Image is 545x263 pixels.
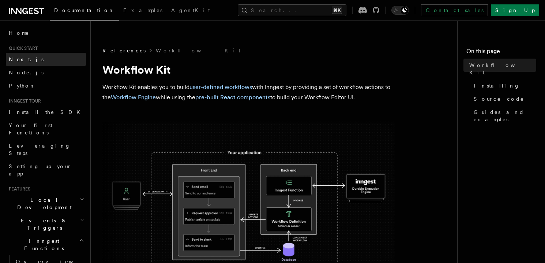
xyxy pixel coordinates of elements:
[6,186,30,192] span: Features
[9,109,84,115] span: Install the SDK
[6,160,86,180] a: Setting up your app
[474,95,524,103] span: Source code
[466,59,536,79] a: Workflow Kit
[466,47,536,59] h4: On this page
[102,82,395,103] p: Workflow Kit enables you to build with Inngest by providing a set of workflow actions to the whil...
[167,2,214,20] a: AgentKit
[102,47,146,54] span: References
[469,62,536,76] span: Workflow Kit
[9,163,72,177] span: Setting up your app
[9,56,44,62] span: Next.js
[6,234,86,255] button: Inngest Functions
[6,66,86,79] a: Node.js
[332,7,342,14] kbd: ⌘K
[50,2,119,21] a: Documentation
[9,29,29,37] span: Home
[491,4,539,16] a: Sign Up
[6,53,86,66] a: Next.js
[195,94,270,101] a: pre-built React components
[119,2,167,20] a: Examples
[238,4,346,16] button: Search...⌘K
[189,84,252,90] a: user-defined workflows
[471,79,536,92] a: Installing
[171,7,210,13] span: AgentKit
[54,7,114,13] span: Documentation
[9,122,52,136] span: Your first Functions
[6,214,86,234] button: Events & Triggers
[421,4,488,16] a: Contact sales
[102,63,395,76] h1: Workflow Kit
[9,143,71,156] span: Leveraging Steps
[9,70,44,75] span: Node.js
[471,92,536,105] a: Source code
[6,98,41,104] span: Inngest tour
[391,6,409,15] button: Toggle dark mode
[471,105,536,126] a: Guides and examples
[474,108,536,123] span: Guides and examples
[6,237,79,252] span: Inngest Functions
[6,193,86,214] button: Local Development
[111,94,156,101] a: Workflow Engine
[6,119,86,139] a: Your first Functions
[6,45,38,51] span: Quick start
[9,83,35,89] span: Python
[474,82,520,89] span: Installing
[6,139,86,160] a: Leveraging Steps
[6,26,86,40] a: Home
[123,7,162,13] span: Examples
[6,105,86,119] a: Install the SDK
[6,217,80,231] span: Events & Triggers
[156,47,240,54] a: Workflow Kit
[6,196,80,211] span: Local Development
[6,79,86,92] a: Python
